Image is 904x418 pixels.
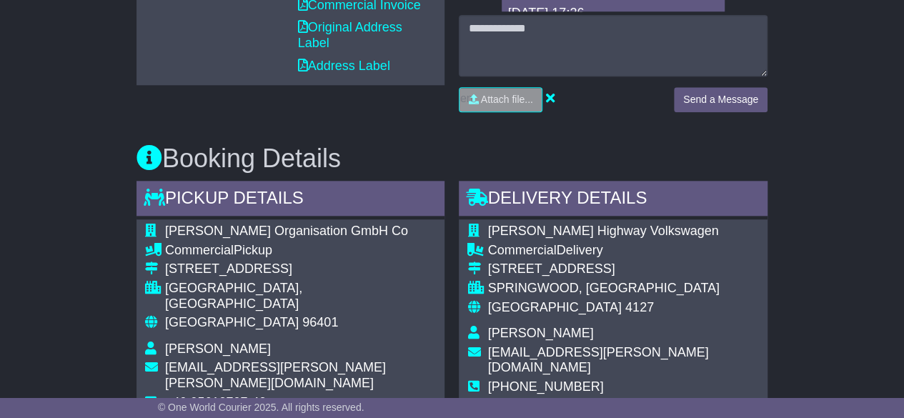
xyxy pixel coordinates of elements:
[158,402,364,413] span: © One World Courier 2025. All rights reserved.
[165,262,437,277] div: [STREET_ADDRESS]
[165,395,267,409] span: +49 95612707-42
[165,224,408,238] span: [PERSON_NAME] Organisation GmbH Co
[298,59,390,73] a: Address Label
[487,300,621,314] span: [GEOGRAPHIC_DATA]
[487,262,759,277] div: [STREET_ADDRESS]
[487,243,556,257] span: Commercial
[507,6,719,21] div: [DATE] 17:26
[165,315,299,329] span: [GEOGRAPHIC_DATA]
[136,181,445,219] div: Pickup Details
[459,181,768,219] div: Delivery Details
[487,379,603,394] span: [PHONE_NUMBER]
[302,315,338,329] span: 96401
[487,345,708,375] span: [EMAIL_ADDRESS][PERSON_NAME][DOMAIN_NAME]
[165,243,234,257] span: Commercial
[136,144,768,173] h3: Booking Details
[487,326,593,340] span: [PERSON_NAME]
[165,281,437,312] div: [GEOGRAPHIC_DATA], [GEOGRAPHIC_DATA]
[487,224,718,238] span: [PERSON_NAME] Highway Volkswagen
[487,243,759,259] div: Delivery
[165,243,437,259] div: Pickup
[674,87,768,112] button: Send a Message
[487,281,759,297] div: SPRINGWOOD, [GEOGRAPHIC_DATA]
[165,342,271,356] span: [PERSON_NAME]
[625,300,654,314] span: 4127
[165,360,386,390] span: [EMAIL_ADDRESS][PERSON_NAME][PERSON_NAME][DOMAIN_NAME]
[298,20,402,50] a: Original Address Label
